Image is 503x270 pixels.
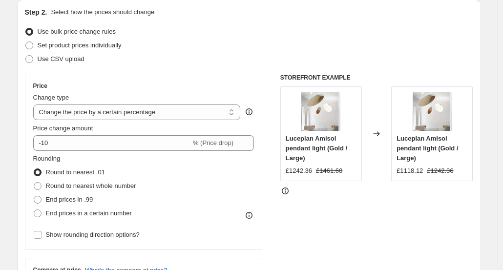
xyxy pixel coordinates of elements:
[38,55,84,62] span: Use CSV upload
[46,182,136,189] span: Round to nearest whole number
[280,74,473,82] h6: STOREFRONT EXAMPLE
[397,135,458,162] span: Luceplan Amisol pendant light (Gold / Large)
[244,107,254,117] div: help
[33,125,93,132] span: Price change amount
[316,167,342,174] span: £1461.60
[286,167,312,174] span: £1242.36
[33,94,69,101] span: Change type
[25,7,47,17] h2: Step 2.
[301,92,340,131] img: Luceplan-Amisol-5_80x.jpg
[51,7,154,17] p: Select how the prices should change
[413,92,452,131] img: Luceplan-Amisol-5_80x.jpg
[193,139,233,146] span: % (Price drop)
[38,42,122,49] span: Set product prices individually
[33,135,191,151] input: -15
[46,231,140,238] span: Show rounding direction options?
[427,167,453,174] span: £1242.36
[38,28,116,35] span: Use bulk price change rules
[33,155,61,162] span: Rounding
[46,168,105,176] span: Round to nearest .01
[397,167,423,174] span: £1118.12
[33,82,47,90] h3: Price
[46,196,93,203] span: End prices in .99
[46,209,132,217] span: End prices in a certain number
[286,135,347,162] span: Luceplan Amisol pendant light (Gold / Large)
